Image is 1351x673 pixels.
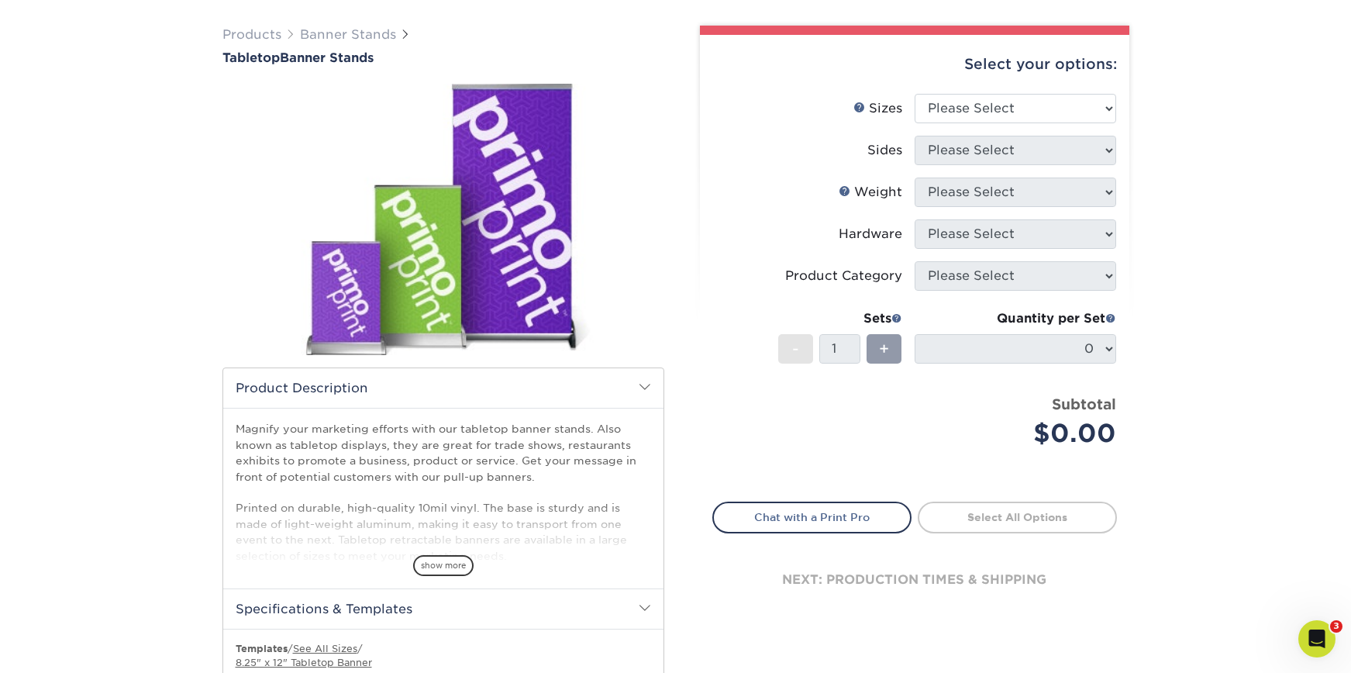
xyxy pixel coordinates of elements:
[222,50,280,65] span: Tabletop
[712,35,1117,94] div: Select your options:
[778,309,902,328] div: Sets
[222,50,664,65] a: TabletopBanner Stands
[222,27,281,42] a: Products
[236,421,651,564] p: Magnify your marketing efforts with our tabletop banner stands. Also known as tabletop displays, ...
[236,657,372,668] a: 8.25" x 12" Tabletop Banner
[300,27,396,42] a: Banner Stands
[222,50,664,65] h1: Banner Stands
[293,643,357,654] a: See All Sizes
[222,67,664,372] img: Tabletop 01
[1052,395,1116,412] strong: Subtotal
[853,99,902,118] div: Sizes
[712,533,1117,626] div: next: production times & shipping
[839,225,902,243] div: Hardware
[792,337,799,361] span: -
[223,588,663,629] h2: Specifications & Templates
[1298,620,1335,657] iframe: Intercom live chat
[918,502,1117,533] a: Select All Options
[785,267,902,285] div: Product Category
[1330,620,1342,633] span: 3
[413,555,474,576] span: show more
[915,309,1116,328] div: Quantity per Set
[223,368,663,408] h2: Product Description
[712,502,912,533] a: Chat with a Print Pro
[867,141,902,160] div: Sides
[926,415,1116,452] div: $0.00
[839,183,902,202] div: Weight
[236,643,288,654] b: Templates
[879,337,889,361] span: +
